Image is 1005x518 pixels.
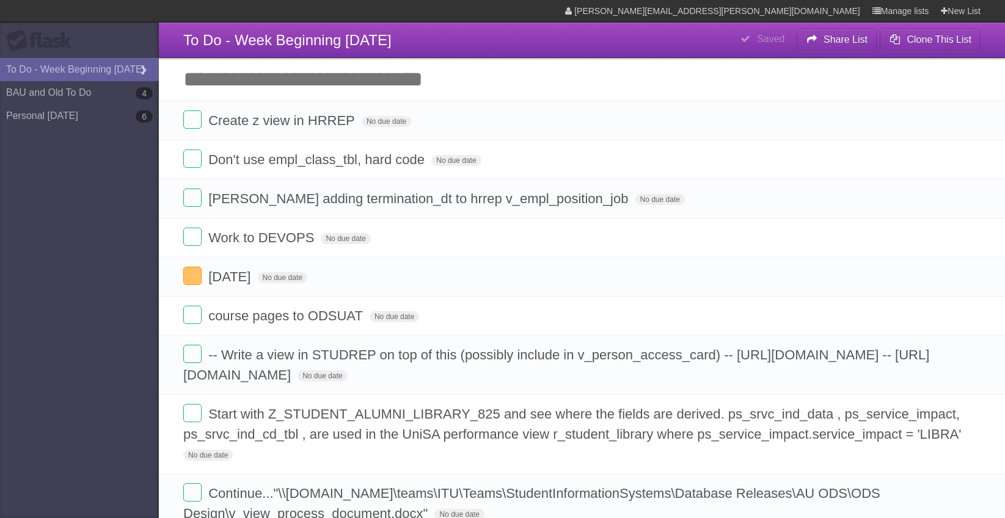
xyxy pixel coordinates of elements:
b: 4 [136,87,153,99]
button: Clone This List [880,29,981,51]
b: Clone This List [907,34,971,45]
span: Start with Z_STUDENT_ALUMNI_LIBRARY_825 and see where the fields are derived. ps_srvc_ind_data , ... [183,406,964,442]
b: Share List [824,34,868,45]
b: Saved [757,34,784,44]
span: Don't use empl_class_tbl, hard code [208,152,428,167]
button: Share List [797,29,877,51]
span: No due date [298,370,347,381]
label: Done [183,267,202,285]
label: Done [183,404,202,422]
span: Create z view in HRREP [208,113,358,128]
b: 6 [136,110,153,123]
span: No due date [321,233,370,244]
label: Done [183,483,202,502]
span: course pages to ODSUAT [208,308,366,323]
span: No due date [362,116,411,127]
span: No due date [258,272,307,283]
label: Done [183,149,202,168]
label: Done [183,345,202,363]
span: To Do - Week Beginning [DATE] [183,32,392,48]
span: No due date [635,194,685,205]
label: Done [183,110,202,129]
span: [DATE] [208,269,254,284]
label: Done [183,228,202,246]
span: Work to DEVOPS [208,230,317,245]
span: [PERSON_NAME] adding termination_dt to hrrep v_empl_position_job [208,191,631,206]
span: -- Write a view in STUDREP on top of this (possibly include in v_person_access_card) -- [URL][DOM... [183,347,929,383]
div: Flask [6,30,79,52]
span: No due date [431,155,481,166]
label: Done [183,189,202,207]
span: No due date [370,311,419,322]
label: Done [183,306,202,324]
span: No due date [183,450,233,461]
